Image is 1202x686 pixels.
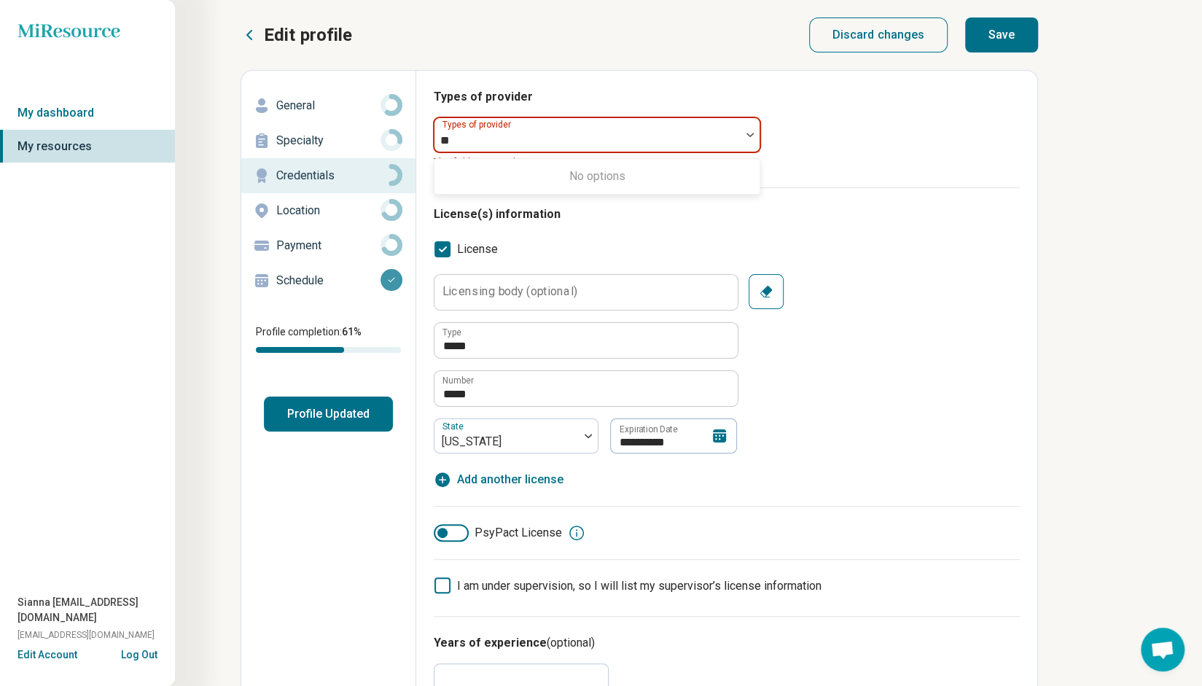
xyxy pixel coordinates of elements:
[241,88,415,123] a: General
[442,421,467,431] label: State
[241,228,415,263] a: Payment
[547,636,595,650] span: (optional)
[457,471,563,488] span: Add another license
[264,397,393,432] button: Profile Updated
[434,471,563,488] button: Add another license
[434,157,515,167] span: This field is required
[434,634,1020,652] h3: Years of experience
[241,316,415,362] div: Profile completion:
[457,241,498,258] span: License
[434,323,738,358] input: credential.licenses.0.name
[434,162,760,191] div: No options
[1141,628,1185,671] div: Open chat
[241,193,415,228] a: Location
[241,263,415,298] a: Schedule
[241,158,415,193] a: Credentials
[276,202,380,219] p: Location
[276,167,380,184] p: Credentials
[434,206,1020,223] h3: License(s) information
[256,347,401,353] div: Profile completion
[457,579,822,593] span: I am under supervision, so I will list my supervisor’s license information
[809,17,948,52] button: Discard changes
[276,272,380,289] p: Schedule
[276,97,380,114] p: General
[241,123,415,158] a: Specialty
[17,595,175,625] span: Sianna [EMAIL_ADDRESS][DOMAIN_NAME]
[442,328,461,337] label: Type
[276,237,380,254] p: Payment
[442,286,577,297] label: Licensing body (optional)
[276,132,380,149] p: Specialty
[965,17,1038,52] button: Save
[17,628,155,642] span: [EMAIL_ADDRESS][DOMAIN_NAME]
[17,647,77,663] button: Edit Account
[264,23,352,47] p: Edit profile
[442,376,474,385] label: Number
[241,23,352,47] button: Edit profile
[121,647,157,659] button: Log Out
[434,524,562,542] label: PsyPact License
[342,326,362,338] span: 61 %
[434,88,1020,106] h3: Types of provider
[442,120,514,130] label: Types of provider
